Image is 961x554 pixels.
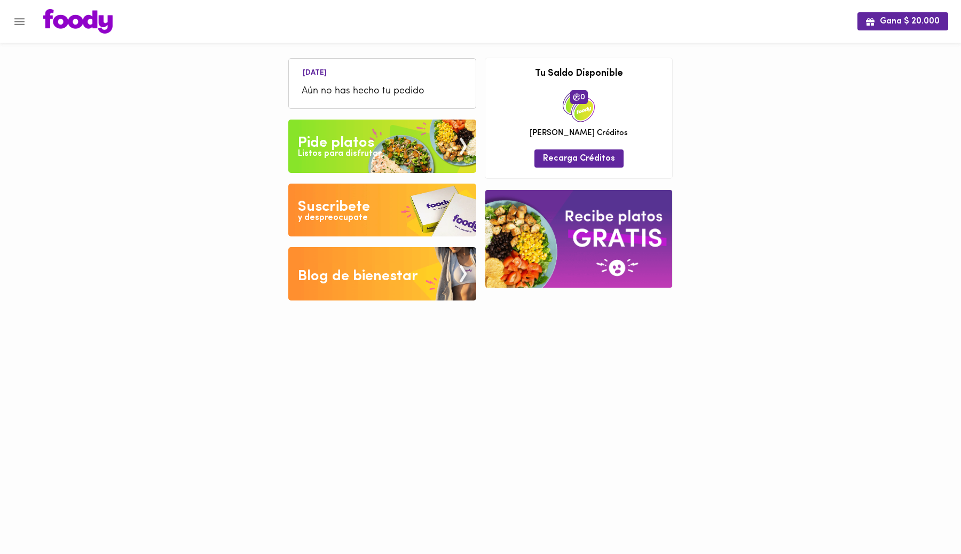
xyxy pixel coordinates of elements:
[563,90,595,122] img: credits-package.png
[298,196,370,218] div: Suscribete
[857,12,948,30] button: Gana $ 20.000
[570,90,588,104] span: 0
[288,247,476,300] img: Blog de bienestar
[294,67,335,77] li: [DATE]
[543,154,615,164] span: Recarga Créditos
[302,84,463,99] span: Aún no has hecho tu pedido
[866,17,940,27] span: Gana $ 20.000
[298,266,418,287] div: Blog de bienestar
[298,148,381,160] div: Listos para disfrutar
[493,69,664,80] h3: Tu Saldo Disponible
[899,492,950,543] iframe: Messagebird Livechat Widget
[298,212,368,224] div: y despreocupate
[288,120,476,173] img: Pide un Platos
[573,93,580,101] img: foody-creditos.png
[530,128,628,139] span: [PERSON_NAME] Créditos
[485,190,672,288] img: referral-banner.png
[288,184,476,237] img: Disfruta bajar de peso
[534,149,624,167] button: Recarga Créditos
[298,132,374,154] div: Pide platos
[43,9,113,34] img: logo.png
[6,9,33,35] button: Menu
